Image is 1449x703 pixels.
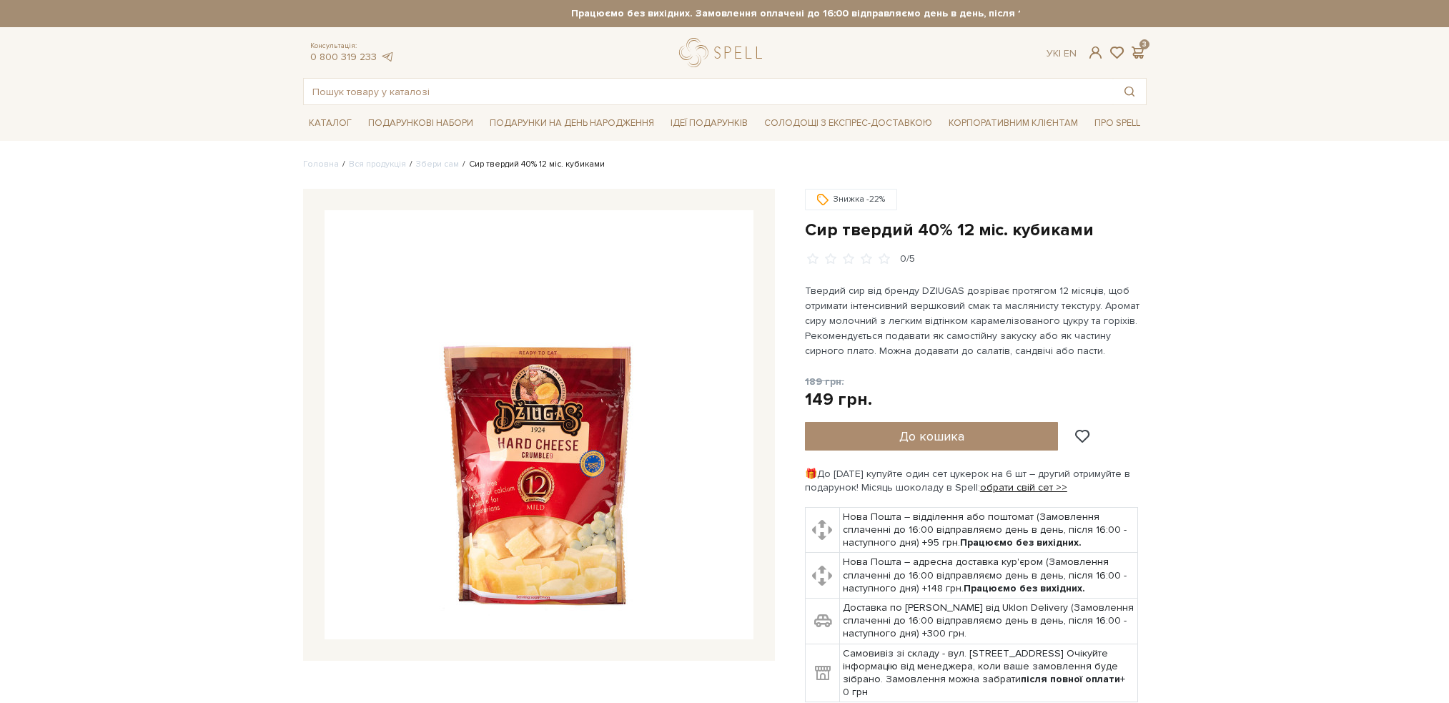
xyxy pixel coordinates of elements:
b: Працюємо без вихідних. [964,582,1085,594]
div: Знижка -22% [805,189,897,210]
span: Консультація: [310,41,395,51]
span: Ідеї подарунків [665,112,753,134]
td: Доставка по [PERSON_NAME] від Uklon Delivery (Замовлення сплаченні до 16:00 відправляємо день в д... [840,599,1138,644]
span: Подарункові набори [362,112,479,134]
b: Працюємо без вихідних. [960,536,1082,549]
span: Про Spell [1089,112,1146,134]
a: Солодощі з експрес-доставкою [758,111,938,135]
div: 0/5 [900,252,915,266]
span: | [1059,47,1061,59]
a: logo [679,38,768,67]
div: Ук [1047,47,1077,60]
td: Нова Пошта – відділення або поштомат (Замовлення сплаченні до 16:00 відправляємо день в день, піс... [840,507,1138,553]
div: 149 грн. [805,388,872,411]
a: En [1064,47,1077,59]
strong: Працюємо без вихідних. Замовлення оплачені до 16:00 відправляємо день в день, після 16:00 - насту... [430,7,1273,20]
li: Сир твердий 40% 12 міс. кубиками [459,158,605,171]
h1: Сир твердий 40% 12 міс. кубиками [805,219,1147,241]
td: Самовивіз зі складу - вул. [STREET_ADDRESS] Очікуйте інформацію від менеджера, коли ваше замовлен... [840,644,1138,702]
b: після повної оплати [1021,673,1120,685]
a: 0 800 319 233 [310,51,377,63]
div: 🎁До [DATE] купуйте один сет цукерок на 6 шт – другий отримуйте в подарунок! Місяць шоколаду в Spell: [805,468,1147,493]
button: До кошика [805,422,1059,451]
a: telegram [380,51,395,63]
td: Нова Пошта – адресна доставка кур'єром (Замовлення сплаченні до 16:00 відправляємо день в день, п... [840,553,1138,599]
img: Сир твердий 40% 12 міс. кубиками [325,210,753,639]
p: Твердий сир від бренду DZIUGAS дозріває протягом 12 місяців, щоб отримати інтенсивний вершковий с... [805,283,1140,358]
a: Головна [303,159,339,169]
span: Подарунки на День народження [484,112,660,134]
span: До кошика [899,428,964,444]
a: Корпоративним клієнтам [943,111,1084,135]
span: 189 грн. [805,375,844,388]
a: Вся продукція [349,159,406,169]
a: обрати свій сет >> [980,481,1067,493]
input: Пошук товару у каталозі [304,79,1113,104]
button: Пошук товару у каталозі [1113,79,1146,104]
a: Збери сам [416,159,459,169]
span: Каталог [303,112,357,134]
